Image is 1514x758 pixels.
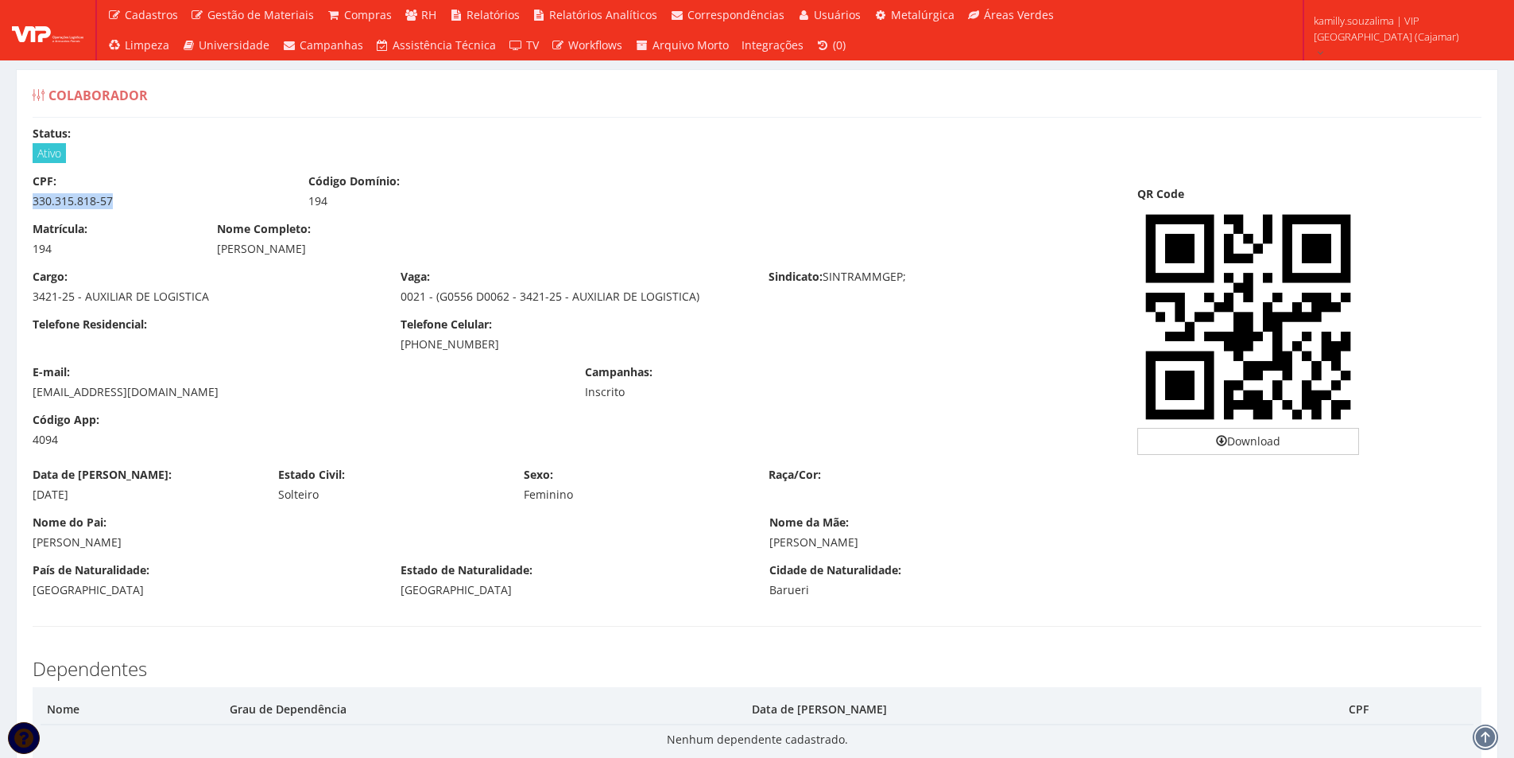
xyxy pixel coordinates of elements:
[344,7,392,22] span: Compras
[687,7,784,22] span: Correspondências
[33,126,71,142] label: Status:
[33,412,99,428] label: Código App:
[33,534,745,550] div: [PERSON_NAME]
[278,487,500,503] div: Solteiro
[526,37,539,52] span: TV
[33,582,377,598] div: [GEOGRAPHIC_DATA]
[278,467,345,483] label: Estado Civil:
[1137,428,1359,455] a: Download
[524,487,745,503] div: Feminino
[48,87,148,104] span: Colaborador
[308,173,400,189] label: Código Domínio:
[370,30,503,60] a: Assistência Técnica
[33,241,193,257] div: 194
[401,317,492,332] label: Telefone Celular:
[33,384,561,400] div: [EMAIL_ADDRESS][DOMAIN_NAME]
[549,7,657,22] span: Relatórios Analíticos
[33,143,66,163] span: Ativo
[757,269,1125,289] div: SINTRAMMGEP;
[769,562,901,578] label: Cidade de Naturalidade:
[585,384,837,400] div: Inscrito
[585,364,652,380] label: Campanhas:
[33,173,56,189] label: CPF:
[742,37,803,52] span: Integrações
[833,37,846,52] span: (0)
[33,364,70,380] label: E-mail:
[984,7,1054,22] span: Áreas Verdes
[223,695,745,725] th: Grau de Dependência
[769,515,849,531] label: Nome da Mãe:
[735,30,810,60] a: Integrações
[125,37,169,52] span: Limpeza
[401,269,430,285] label: Vaga:
[401,289,745,305] div: 0021 - (G0556 D0062 - 3421-25 - AUXILIAR DE LOGISTICA)
[207,7,314,22] span: Gestão de Materiais
[745,695,1342,725] th: Data de [PERSON_NAME]
[421,7,436,22] span: RH
[467,7,520,22] span: Relatórios
[769,582,1113,598] div: Barueri
[401,582,745,598] div: [GEOGRAPHIC_DATA]
[502,30,545,60] a: TV
[41,725,1473,754] td: Nenhum dependente cadastrado.
[176,30,277,60] a: Universidade
[41,695,223,725] th: Nome
[652,37,729,52] span: Arquivo Morto
[1137,206,1359,428] img: wKznvzwZRX5iQAAAABJRU5ErkJggg==
[33,193,285,209] div: 330.315.818-57
[33,515,106,531] label: Nome do Pai:
[308,193,560,209] div: 194
[33,562,149,578] label: País de Naturalidade:
[568,37,622,52] span: Workflows
[545,30,629,60] a: Workflows
[524,467,553,483] label: Sexo:
[33,317,147,332] label: Telefone Residencial:
[769,269,823,285] label: Sindicato:
[33,659,1481,679] h3: Dependentes
[393,37,496,52] span: Assistência Técnica
[101,30,176,60] a: Limpeza
[33,221,87,237] label: Matrícula:
[33,467,172,483] label: Data de [PERSON_NAME]:
[276,30,370,60] a: Campanhas
[217,241,930,257] div: [PERSON_NAME]
[199,37,269,52] span: Universidade
[1314,13,1493,45] span: kamilly.souzalima | VIP [GEOGRAPHIC_DATA] (Cajamar)
[1137,186,1184,202] label: QR Code
[33,269,68,285] label: Cargo:
[769,534,1482,550] div: [PERSON_NAME]
[33,487,254,503] div: [DATE]
[401,562,532,578] label: Estado de Naturalidade:
[300,37,363,52] span: Campanhas
[33,289,377,305] div: 3421-25 - AUXILIAR DE LOGISTICA
[33,432,193,448] div: 4094
[810,30,853,60] a: (0)
[814,7,861,22] span: Usuários
[629,30,735,60] a: Arquivo Morto
[891,7,954,22] span: Metalúrgica
[217,221,311,237] label: Nome Completo:
[769,467,821,483] label: Raça/Cor:
[1342,695,1473,725] th: CPF
[12,18,83,42] img: logo
[125,7,178,22] span: Cadastros
[401,336,745,352] div: [PHONE_NUMBER]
